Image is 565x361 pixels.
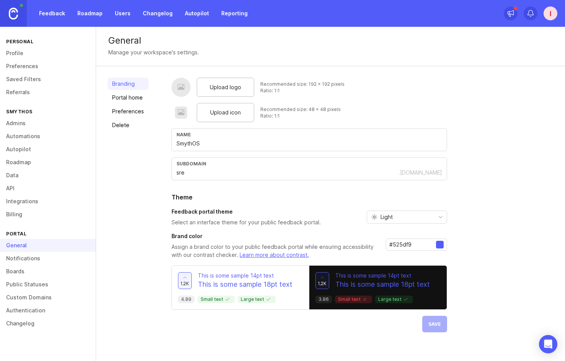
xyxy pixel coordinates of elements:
a: Portal home [108,91,149,104]
button: I [544,7,557,20]
div: Open Intercom Messenger [539,335,557,353]
h2: Theme [171,193,447,202]
span: Upload icon [210,108,241,117]
svg: toggle icon [434,214,447,220]
div: toggle menu [367,211,447,224]
p: Small text [338,296,369,302]
p: Select an interface theme for your public feedback portal. [171,219,321,226]
p: This is some sample 14pt text [335,272,430,279]
img: Canny Home [9,8,18,20]
div: .[DOMAIN_NAME] [398,169,442,176]
span: 1.2k [318,280,327,287]
span: Light [380,213,393,221]
div: General [108,36,553,45]
h3: Feedback portal theme [171,208,321,216]
p: Assign a brand color to your public feedback portal while ensuring accessibility with our contras... [171,243,380,259]
p: This is some sample 18pt text [198,279,292,289]
a: Delete [108,119,149,131]
div: Recommended size: 48 x 48 pixels [260,106,341,113]
button: 1.2k [315,272,329,289]
input: Subdomain [176,168,398,177]
p: This is some sample 14pt text [198,272,292,279]
p: Large text [241,296,273,302]
svg: prefix icon Sun [371,214,377,220]
div: Manage your workspace's settings. [108,48,199,57]
div: subdomain [176,161,442,167]
a: Changelog [138,7,177,20]
span: 1.2k [180,280,189,287]
p: 3.86 [318,296,329,302]
button: 1.2k [178,272,192,289]
p: 4.89 [181,296,191,302]
a: Reporting [217,7,252,20]
span: Upload logo [210,83,241,91]
p: This is some sample 18pt text [335,279,430,289]
h3: Brand color [171,232,380,240]
a: Users [110,7,135,20]
div: Ratio: 1:1 [260,113,341,119]
div: Recommended size: 192 x 192 pixels [260,81,345,87]
p: Small text [201,296,232,302]
a: Learn more about contrast. [240,252,309,258]
a: Autopilot [180,7,214,20]
div: Name [176,132,442,137]
a: Feedback [34,7,70,20]
p: Large text [378,296,410,302]
div: Ratio: 1:1 [260,87,345,94]
a: Branding [108,78,149,90]
a: Roadmap [73,7,107,20]
a: Preferences [108,105,149,118]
